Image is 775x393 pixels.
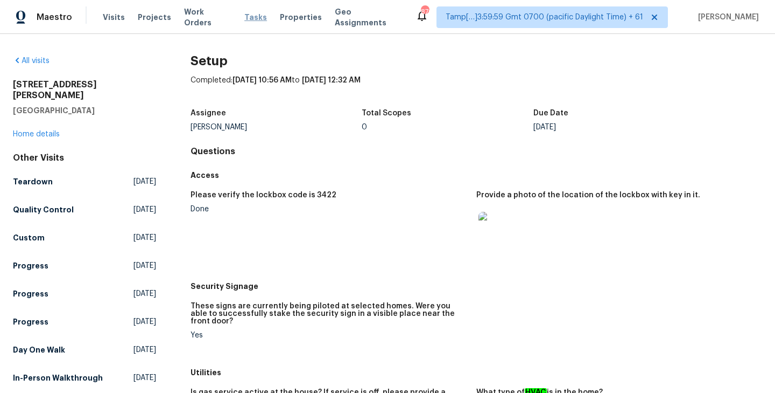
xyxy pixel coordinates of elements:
[13,256,156,275] a: Progress[DATE]
[13,260,48,271] h5: Progress
[103,12,125,23] span: Visits
[191,123,362,131] div: [PERSON_NAME]
[13,284,156,304] a: Progress[DATE]
[13,340,156,360] a: Day One Walk[DATE]
[191,75,762,103] div: Completed: to
[362,123,533,131] div: 0
[476,191,700,199] h5: Provide a photo of the location of the lockbox with key in it.
[191,367,762,378] h5: Utilities
[13,288,48,299] h5: Progress
[133,373,156,383] span: [DATE]
[13,232,45,243] h5: Custom
[191,281,762,292] h5: Security Signage
[191,146,762,157] h4: Questions
[191,170,762,181] h5: Access
[13,204,74,215] h5: Quality Control
[133,176,156,187] span: [DATE]
[133,204,156,215] span: [DATE]
[13,176,53,187] h5: Teardown
[13,105,156,116] h5: [GEOGRAPHIC_DATA]
[694,12,759,23] span: [PERSON_NAME]
[191,302,468,325] h5: These signs are currently being piloted at selected homes. Were you able to successfully stake th...
[133,260,156,271] span: [DATE]
[335,6,403,28] span: Geo Assignments
[13,316,48,327] h5: Progress
[13,344,65,355] h5: Day One Walk
[37,12,72,23] span: Maestro
[13,79,156,101] h2: [STREET_ADDRESS][PERSON_NAME]
[421,6,428,17] div: 876
[13,200,156,219] a: Quality Control[DATE]
[13,153,156,163] div: Other Visits
[13,57,50,65] a: All visits
[191,332,468,339] div: Yes
[13,373,103,383] h5: In-Person Walkthrough
[138,12,171,23] span: Projects
[191,205,468,213] div: Done
[533,123,705,131] div: [DATE]
[13,130,60,138] a: Home details
[133,288,156,299] span: [DATE]
[362,109,411,117] h5: Total Scopes
[133,232,156,243] span: [DATE]
[280,12,322,23] span: Properties
[446,12,643,23] span: Tamp[…]3:59:59 Gmt 0700 (pacific Daylight Time) + 61
[191,56,762,66] h2: Setup
[191,109,226,117] h5: Assignee
[184,6,231,28] span: Work Orders
[244,13,267,21] span: Tasks
[232,77,292,84] span: [DATE] 10:56 AM
[13,172,156,191] a: Teardown[DATE]
[13,312,156,332] a: Progress[DATE]
[133,316,156,327] span: [DATE]
[13,368,156,388] a: In-Person Walkthrough[DATE]
[13,228,156,247] a: Custom[DATE]
[133,344,156,355] span: [DATE]
[191,191,336,199] h5: Please verify the lockbox code is 3422
[533,109,568,117] h5: Due Date
[302,77,361,84] span: [DATE] 12:32 AM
